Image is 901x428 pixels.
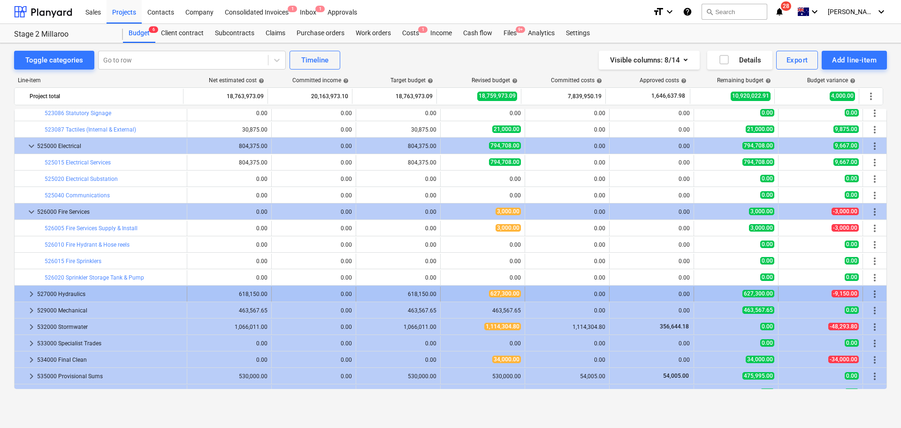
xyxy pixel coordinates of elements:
[37,287,183,302] div: 527000 Hydraulics
[869,371,880,382] span: More actions
[191,176,267,182] div: 0.00
[390,77,433,84] div: Target budget
[489,290,521,297] span: 627,300.00
[425,24,458,43] a: Income
[551,77,602,84] div: Committed costs
[613,225,690,232] div: 0.00
[288,6,297,12] span: 1
[529,357,605,363] div: 0.00
[275,241,352,248] div: 0.00
[26,288,37,300] span: keyboard_arrow_right
[613,291,690,297] div: 0.00
[444,258,521,265] div: 0.00
[26,338,37,349] span: keyboard_arrow_right
[257,78,264,84] span: help
[832,290,859,297] span: -9,150.00
[522,24,560,43] a: Analytics
[610,54,688,66] div: Visible columns : 8/14
[760,257,774,265] span: 0.00
[742,142,774,149] span: 794,708.00
[477,92,517,101] span: 18,759,973.09
[275,307,352,314] div: 0.00
[360,176,436,182] div: 0.00
[746,125,774,133] span: 21,000.00
[702,4,767,20] button: Search
[832,54,877,66] div: Add line-item
[360,357,436,363] div: 0.00
[683,6,692,17] i: Knowledge base
[275,291,352,297] div: 0.00
[360,373,436,380] div: 530,000.00
[742,158,774,166] span: 794,708.00
[845,257,859,265] span: 0.00
[832,224,859,232] span: -3,000.00
[613,357,690,363] div: 0.00
[275,340,352,347] div: 0.00
[786,54,808,66] div: Export
[360,258,436,265] div: 0.00
[869,354,880,366] span: More actions
[37,336,183,351] div: 533000 Specialist Trades
[776,51,818,70] button: Export
[360,291,436,297] div: 618,150.00
[191,258,267,265] div: 0.00
[191,324,267,330] div: 1,066,011.00
[529,373,605,380] div: 54,005.00
[191,110,267,117] div: 0.00
[45,274,144,281] a: 526020 Sprinkler Storage Tank & Pump
[301,54,328,66] div: Timeline
[45,225,137,232] a: 526005 Fire Services Supply & Install
[807,77,855,84] div: Budget variance
[37,303,183,318] div: 529000 Mechanical
[275,373,352,380] div: 0.00
[444,110,521,117] div: 0.00
[760,175,774,182] span: 0.00
[191,357,267,363] div: 0.00
[613,258,690,265] div: 0.00
[444,373,521,380] div: 530,000.00
[123,24,155,43] a: Budget6
[397,24,425,43] div: Costs
[444,274,521,281] div: 0.00
[869,140,880,152] span: More actions
[25,54,83,66] div: Toggle categories
[613,274,690,281] div: 0.00
[775,6,784,17] i: notifications
[869,305,880,316] span: More actions
[529,192,605,199] div: 0.00
[209,24,260,43] a: Subcontracts
[822,51,887,70] button: Add line-item
[679,78,687,84] span: help
[869,338,880,349] span: More actions
[869,157,880,168] span: More actions
[845,273,859,281] span: 0.00
[707,51,772,70] button: Details
[489,158,521,166] span: 794,708.00
[529,291,605,297] div: 0.00
[498,24,522,43] div: Files
[191,307,267,314] div: 463,567.65
[869,173,880,185] span: More actions
[360,126,436,133] div: 30,875.00
[742,290,774,297] span: 627,300.00
[865,91,877,102] span: More actions
[275,225,352,232] div: 0.00
[360,274,436,281] div: 0.00
[706,8,713,16] span: search
[315,6,325,12] span: 1
[275,357,352,363] div: 0.00
[260,24,291,43] a: Claims
[291,24,350,43] a: Purchase orders
[360,209,436,215] div: 0.00
[45,241,130,248] a: 526010 Fire Hydrant & Hose reels
[595,78,602,84] span: help
[472,77,518,84] div: Revised budget
[458,24,498,43] a: Cash flow
[444,176,521,182] div: 0.00
[845,175,859,182] span: 0.00
[209,77,264,84] div: Net estimated cost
